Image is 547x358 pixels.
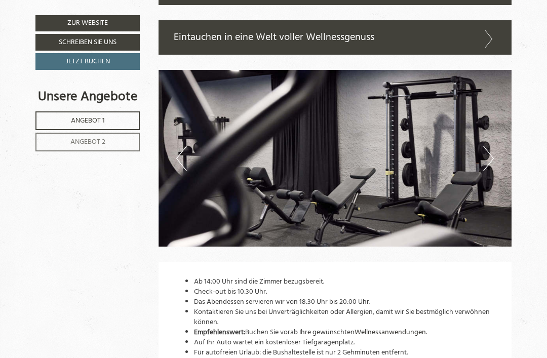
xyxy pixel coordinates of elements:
div: Eintauchen in eine Welt voller Wellnessgenuss [159,20,512,55]
li: Kontaktieren Sie uns bei Unverträglichkeiten oder Allergien, damit wir Sie bestmöglich verwöhnen ... [194,307,497,328]
span: Angebot 1 [71,115,105,127]
li: Das Abendessen servieren wir von 18:30 Uhr bis 20:00 Uhr. [194,297,497,307]
li: Check-out bis 10:30 Uhr. [194,287,497,297]
button: Next [483,146,494,171]
a: Wellnessanwendungen. [355,327,427,338]
span: Angebot 2 [70,136,105,148]
div: Unsere Angebote [35,88,140,106]
li: Auf Ihr Auto wartet ein kostenloser Tiefgaragenplatz. [194,338,497,348]
a: Schreiben Sie uns [35,34,140,51]
a: Zur Website [35,15,140,31]
li: Buchen Sie vorab Ihre gewünschten [194,328,497,338]
strong: Empfehlenswert: [194,327,245,338]
a: Jetzt buchen [35,53,140,70]
button: Previous [176,146,187,171]
li: Ab 14:00 Uhr sind die Zimmer bezugsbereit. [194,277,497,287]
